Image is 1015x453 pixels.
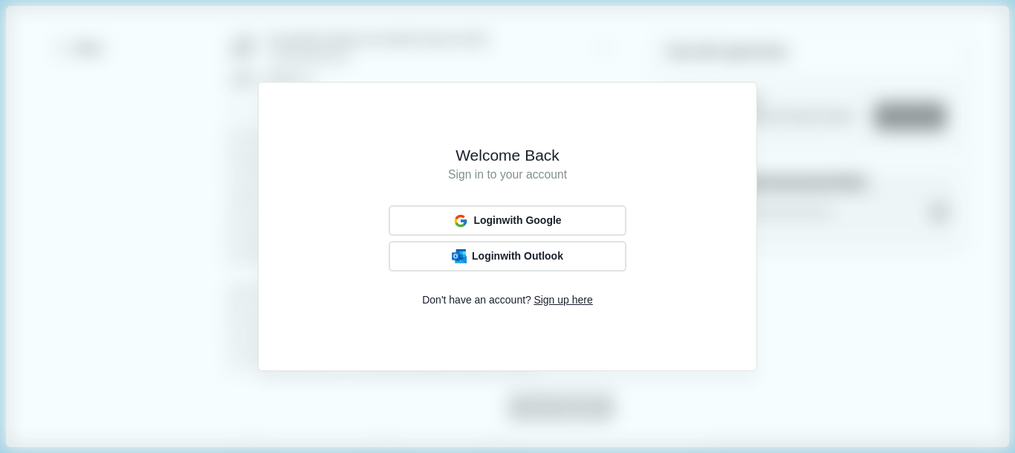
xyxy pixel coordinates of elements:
h1: Welcome Back [279,145,736,166]
button: Outlook LogoLoginwith Outlook [389,241,626,271]
span: Login with Google [473,214,561,227]
span: Login with Outlook [472,250,563,263]
span: Sign up here [534,292,592,308]
img: Outlook Logo [452,249,467,263]
h1: Sign in to your account [279,166,736,184]
span: Don't have an account? [422,292,531,308]
button: Loginwith Google [389,205,626,237]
